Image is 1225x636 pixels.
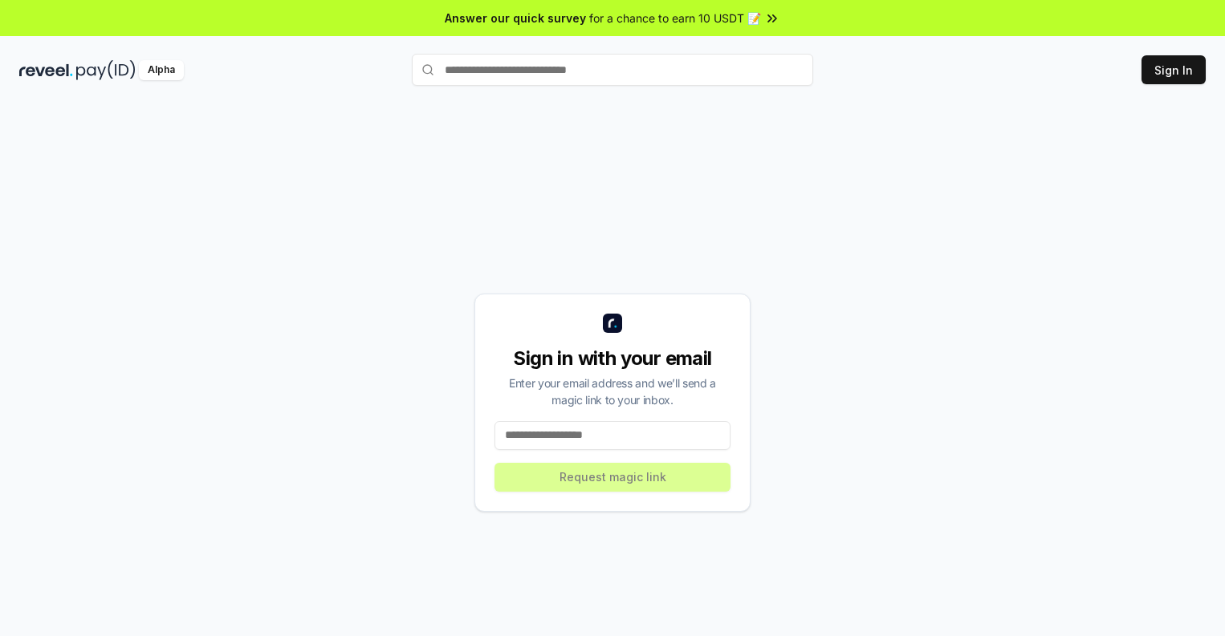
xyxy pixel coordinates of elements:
[603,314,622,333] img: logo_small
[494,375,731,408] div: Enter your email address and we’ll send a magic link to your inbox.
[494,346,731,371] div: Sign in with your email
[139,60,184,80] div: Alpha
[76,60,136,80] img: pay_id
[445,10,586,26] span: Answer our quick survey
[589,10,761,26] span: for a chance to earn 10 USDT 📝
[19,60,73,80] img: reveel_dark
[1142,55,1206,84] button: Sign In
